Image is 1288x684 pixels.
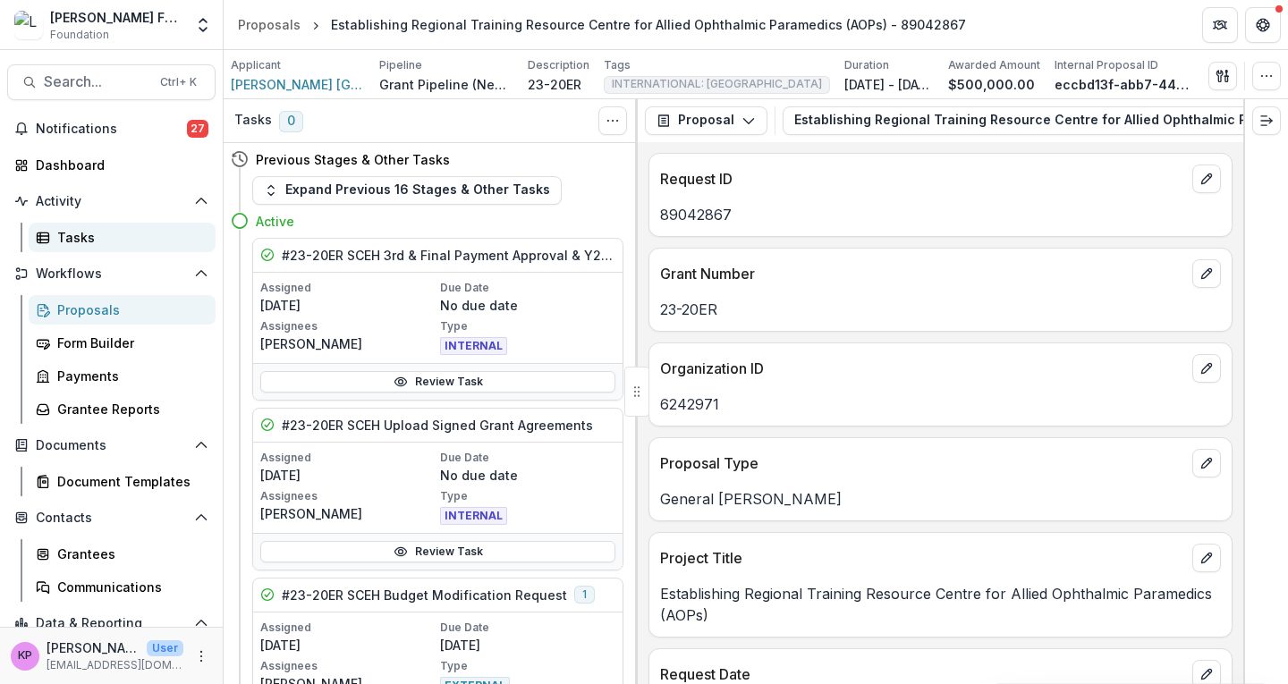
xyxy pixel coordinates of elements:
[948,75,1035,94] p: $500,000.00
[7,150,216,180] a: Dashboard
[29,295,216,325] a: Proposals
[660,488,1221,510] p: General [PERSON_NAME]
[29,223,216,252] a: Tasks
[1245,7,1281,43] button: Get Help
[1055,57,1158,73] p: Internal Proposal ID
[18,650,32,662] div: Khanh Phan
[1192,354,1221,383] button: edit
[379,57,422,73] p: Pipeline
[231,12,308,38] a: Proposals
[440,296,616,315] p: No due date
[7,187,216,215] button: Open Activity
[282,246,615,265] h5: #23-20ER SCEH 3rd & Final Payment Approval & Y2 Report Summary
[260,296,436,315] p: [DATE]
[256,150,450,169] h4: Previous Stages & Other Tasks
[1192,449,1221,477] button: edit
[1202,7,1238,43] button: Partners
[660,393,1221,415] p: 6242971
[36,122,187,137] span: Notifications
[191,7,216,43] button: Open entity switcher
[57,334,201,352] div: Form Builder
[1192,544,1221,572] button: edit
[187,120,208,138] span: 27
[660,263,1185,284] p: Grant Number
[36,156,201,174] div: Dashboard
[660,547,1185,569] p: Project Title
[440,620,616,636] p: Due Date
[528,57,589,73] p: Description
[7,609,216,638] button: Open Data & Reporting
[36,616,187,631] span: Data & Reporting
[948,57,1040,73] p: Awarded Amount
[440,658,616,674] p: Type
[57,545,201,563] div: Grantees
[36,511,187,526] span: Contacts
[260,658,436,674] p: Assignees
[256,212,294,231] h4: Active
[844,75,934,94] p: [DATE] - [DATE]
[29,539,216,569] a: Grantees
[660,583,1221,626] p: Establishing Regional Training Resource Centre for Allied Ophthalmic Paramedics (AOPs)
[660,358,1185,379] p: Organization ID
[660,452,1185,474] p: Proposal Type
[29,572,216,602] a: Communications
[231,75,365,94] a: [PERSON_NAME] [GEOGRAPHIC_DATA]
[660,204,1221,225] p: 89042867
[844,57,889,73] p: Duration
[260,318,436,334] p: Assignees
[234,113,272,128] h3: Tasks
[29,328,216,358] a: Form Builder
[260,334,436,353] p: [PERSON_NAME]
[1192,259,1221,288] button: edit
[279,111,303,132] span: 0
[1252,106,1281,135] button: Expand right
[36,266,187,282] span: Workflows
[50,8,183,27] div: [PERSON_NAME] Fund for the Blind
[7,259,216,288] button: Open Workflows
[36,194,187,209] span: Activity
[29,467,216,496] a: Document Templates
[260,371,615,393] a: Review Task
[7,114,216,143] button: Notifications27
[44,73,149,90] span: Search...
[57,300,201,319] div: Proposals
[157,72,200,92] div: Ctrl + K
[191,646,212,667] button: More
[440,466,616,485] p: No due date
[50,27,109,43] span: Foundation
[260,541,615,562] a: Review Task
[238,15,301,34] div: Proposals
[528,75,581,94] p: 23-20ER
[660,168,1185,190] p: Request ID
[282,586,567,604] h5: #23-20ER SCEH Budget Modification Request
[57,578,201,596] div: Communications
[379,75,513,94] p: Grant Pipeline (New Grantees)
[260,450,436,466] p: Assigned
[604,57,631,73] p: Tags
[598,106,627,135] button: Toggle View Cancelled Tasks
[57,472,201,491] div: Document Templates
[47,657,183,673] p: [EMAIL_ADDRESS][DOMAIN_NAME]
[14,11,43,39] img: Lavelle Fund for the Blind
[282,416,593,435] h5: #23-20ER SCEH Upload Signed Grant Agreements
[29,361,216,391] a: Payments
[440,450,616,466] p: Due Date
[645,106,767,135] button: Proposal
[231,12,973,38] nav: breadcrumb
[440,488,616,504] p: Type
[57,367,201,385] div: Payments
[260,620,436,636] p: Assigned
[260,280,436,296] p: Assigned
[440,280,616,296] p: Due Date
[57,228,201,247] div: Tasks
[440,337,507,355] span: INTERNAL
[260,488,436,504] p: Assignees
[252,176,562,205] button: Expand Previous 16 Stages & Other Tasks
[440,318,616,334] p: Type
[7,431,216,460] button: Open Documents
[231,57,281,73] p: Applicant
[7,64,216,100] button: Search...
[29,394,216,424] a: Grantee Reports
[440,507,507,525] span: INTERNAL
